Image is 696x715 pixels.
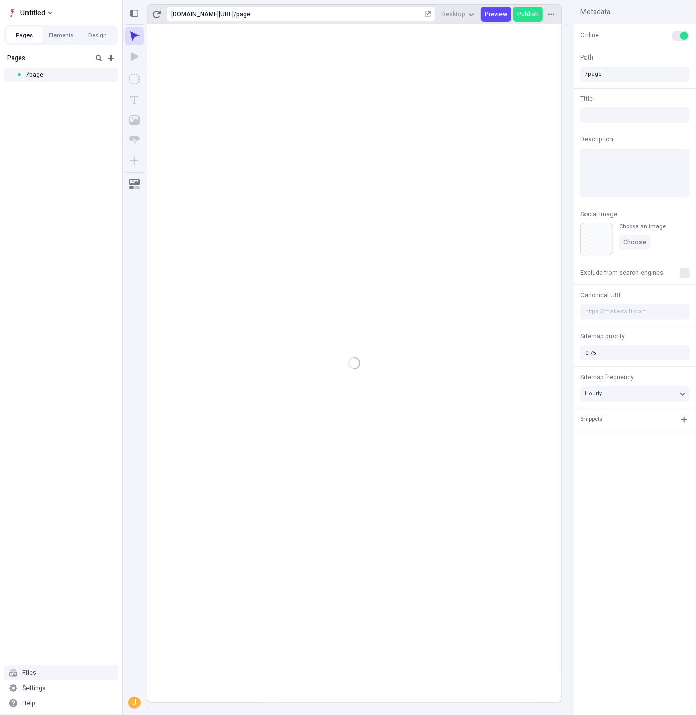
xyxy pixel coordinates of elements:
button: Pages [6,27,43,43]
span: Choose [623,238,646,246]
div: / [234,10,236,18]
input: https://makeswift.com [580,304,690,320]
div: Files [22,669,36,677]
span: Exclude from search engines [580,268,663,277]
span: Untitled [20,7,45,19]
div: Snippets [580,415,602,424]
span: Publish [517,10,539,18]
div: Help [22,699,35,707]
span: Online [580,31,599,40]
span: Hourly [584,389,602,398]
span: Title [580,94,593,103]
button: Publish [513,7,543,22]
button: Elements [43,27,79,43]
div: j [129,698,140,708]
button: Desktop [437,7,479,22]
button: Image [125,111,144,129]
button: Add new [105,52,117,64]
button: Button [125,131,144,150]
div: page [236,10,423,18]
span: Sitemap frequency [580,373,634,382]
button: Choose [619,235,650,250]
div: Pages [7,54,89,62]
span: Canonical URL [580,291,622,300]
div: Choose an image [619,223,666,231]
div: Settings [22,684,46,692]
span: Path [580,53,593,62]
span: Sitemap priority [580,332,625,341]
button: Hourly [580,386,690,402]
button: Box [125,70,144,89]
button: Text [125,91,144,109]
span: /page [26,71,43,79]
button: Select site [4,5,57,20]
span: Desktop [441,10,465,18]
span: Preview [485,10,507,18]
span: Description [580,135,613,144]
button: Preview [481,7,511,22]
button: Design [79,27,116,43]
span: Social Image [580,210,617,219]
div: [URL][DOMAIN_NAME] [171,10,234,18]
